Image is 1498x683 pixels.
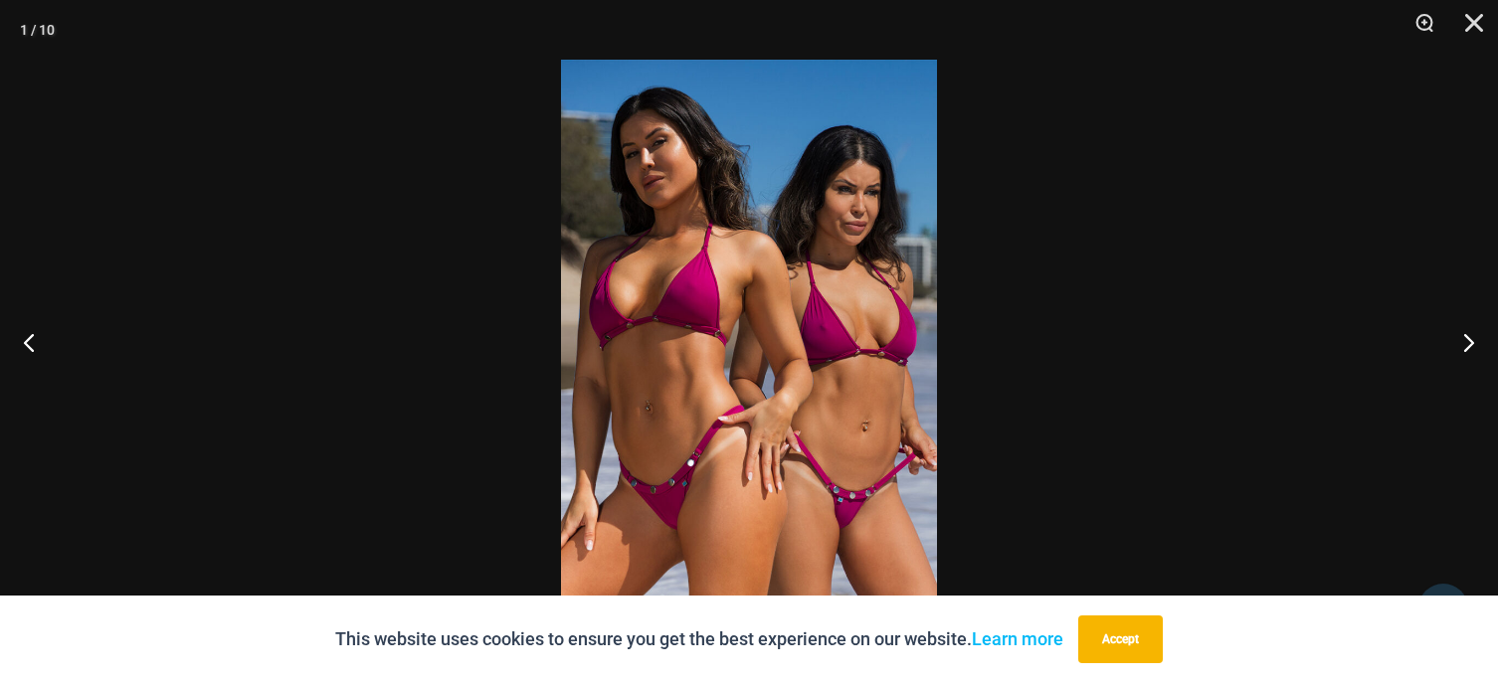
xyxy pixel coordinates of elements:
[972,628,1063,649] a: Learn more
[335,624,1063,654] p: This website uses cookies to ensure you get the best experience on our website.
[1423,292,1498,392] button: Next
[561,60,937,623] img: Collection Pack F
[20,15,55,45] div: 1 / 10
[1078,615,1163,663] button: Accept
